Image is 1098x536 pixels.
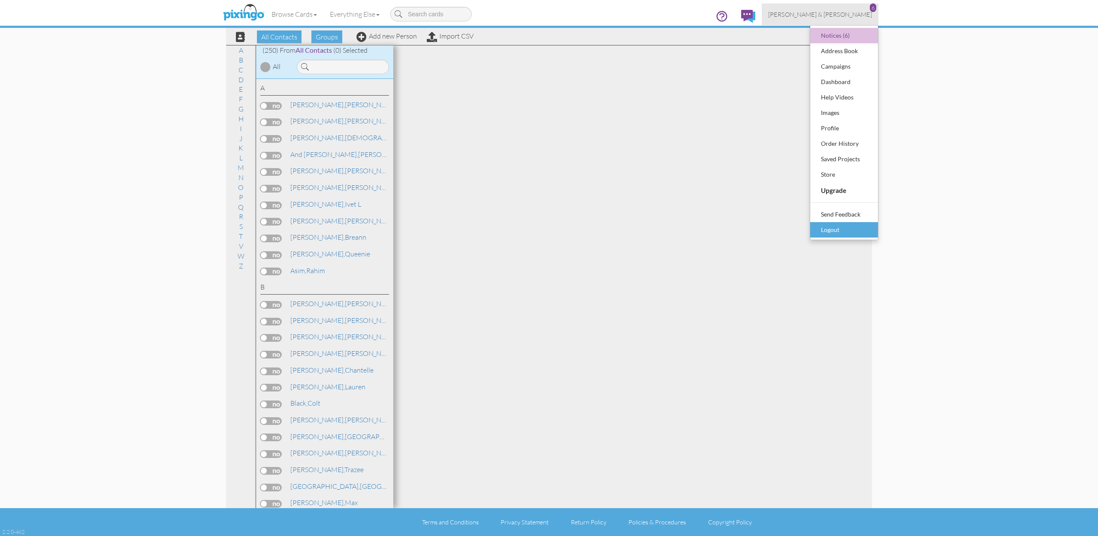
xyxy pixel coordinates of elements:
[810,136,878,151] a: Order History
[290,217,345,225] span: [PERSON_NAME],
[741,10,755,23] img: comments.svg
[810,105,878,120] a: Images
[819,208,869,221] div: Send Feedback
[501,518,549,526] a: Privacy Statement
[235,55,247,65] a: B
[819,184,869,197] div: Upgrade
[290,398,321,408] a: Colt
[260,83,389,96] div: A
[234,143,247,153] a: K
[290,182,399,193] a: [PERSON_NAME]
[290,166,345,175] span: [PERSON_NAME],
[235,192,247,202] a: P
[273,62,281,72] div: All
[333,46,368,54] span: (0) Selected
[234,75,248,85] a: D
[290,315,399,325] a: [PERSON_NAME]
[819,223,869,236] div: Logout
[235,133,247,144] a: J
[290,366,345,374] span: [PERSON_NAME],
[290,149,474,160] a: [PERSON_NAME]
[256,45,393,55] div: (250) From
[234,172,248,183] a: N
[290,448,399,458] a: [PERSON_NAME]
[290,464,365,475] a: Trazee
[819,75,869,88] div: Dashboard
[235,231,247,241] a: T
[571,518,606,526] a: Return Policy
[235,221,247,232] a: S
[290,132,420,143] a: [DEMOGRAPHIC_DATA]
[290,150,358,159] span: and [PERSON_NAME],
[708,518,752,526] a: Copyright Policy
[810,59,878,74] a: Campaigns
[819,45,869,57] div: Address Book
[290,498,345,507] span: [PERSON_NAME],
[422,518,479,526] a: Terms and Conditions
[290,349,345,358] span: [PERSON_NAME],
[810,28,878,43] a: Notices (6)
[290,432,345,441] span: [PERSON_NAME],
[290,216,399,226] a: [PERSON_NAME]
[234,114,248,124] a: H
[290,416,345,424] span: [PERSON_NAME],
[290,99,399,110] a: [PERSON_NAME]
[819,137,869,150] div: Order History
[819,122,869,135] div: Profile
[290,415,399,425] a: [PERSON_NAME]
[290,265,326,276] a: Rahim
[257,30,302,43] span: All Contacts
[234,104,248,114] a: G
[235,153,247,163] a: L
[260,282,389,295] div: B
[390,7,472,21] input: Search cards
[290,166,399,176] a: [PERSON_NAME]
[265,3,323,25] a: Browse Cards
[870,3,876,12] div: 6
[810,120,878,136] a: Profile
[290,100,345,109] span: [PERSON_NAME],
[2,528,24,536] div: 2.2.0-462
[235,94,247,104] a: F
[290,382,366,392] a: Lauren
[810,222,878,238] a: Logout
[810,207,878,222] a: Send Feedback
[323,3,386,25] a: Everything Else
[819,153,869,166] div: Saved Projects
[768,11,872,18] span: [PERSON_NAME] & [PERSON_NAME]
[819,168,869,181] div: Store
[296,46,332,54] span: All Contacts
[819,60,869,73] div: Campaigns
[290,481,429,491] a: [GEOGRAPHIC_DATA]
[290,133,345,142] span: [PERSON_NAME],
[810,151,878,167] a: Saved Projects
[234,202,248,212] a: Q
[290,298,399,309] a: [PERSON_NAME]
[233,251,249,261] a: W
[290,482,360,491] span: [GEOGRAPHIC_DATA],
[290,250,345,258] span: [PERSON_NAME],
[290,200,345,208] span: [PERSON_NAME],
[290,465,344,474] span: [PERSON_NAME],
[427,32,474,40] a: Import CSV
[290,332,345,341] span: [PERSON_NAME],
[628,518,686,526] a: Policies & Procedures
[290,365,374,375] a: Chantelle
[290,431,414,442] a: [GEOGRAPHIC_DATA]
[810,74,878,90] a: Dashboard
[235,84,247,94] a: E
[233,163,248,173] a: M
[221,2,266,24] img: pixingo logo
[819,29,869,42] div: Notices (6)
[290,316,345,325] span: [PERSON_NAME],
[810,167,878,182] a: Store
[290,116,399,126] a: [PERSON_NAME]
[290,382,345,391] span: [PERSON_NAME],
[819,106,869,119] div: Images
[819,91,869,104] div: Help Videos
[290,232,367,242] a: Breann
[290,199,362,209] a: Ivet L
[290,449,345,457] span: [PERSON_NAME],
[290,497,359,508] a: Max
[290,348,399,358] a: [PERSON_NAME]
